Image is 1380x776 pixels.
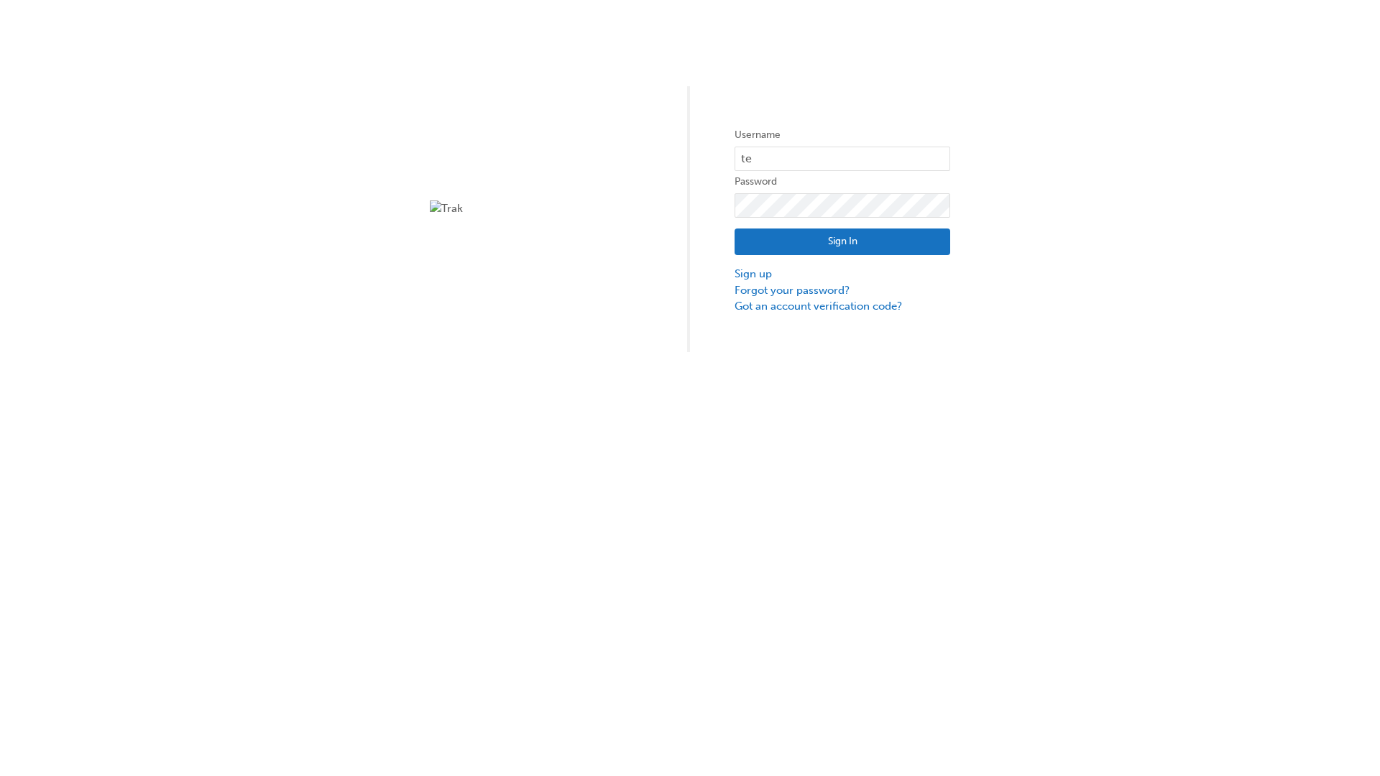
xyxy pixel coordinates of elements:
[735,173,950,190] label: Password
[735,147,950,171] input: Username
[430,200,645,217] img: Trak
[735,298,950,315] a: Got an account verification code?
[735,266,950,282] a: Sign up
[735,282,950,299] a: Forgot your password?
[735,126,950,144] label: Username
[735,228,950,256] button: Sign In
